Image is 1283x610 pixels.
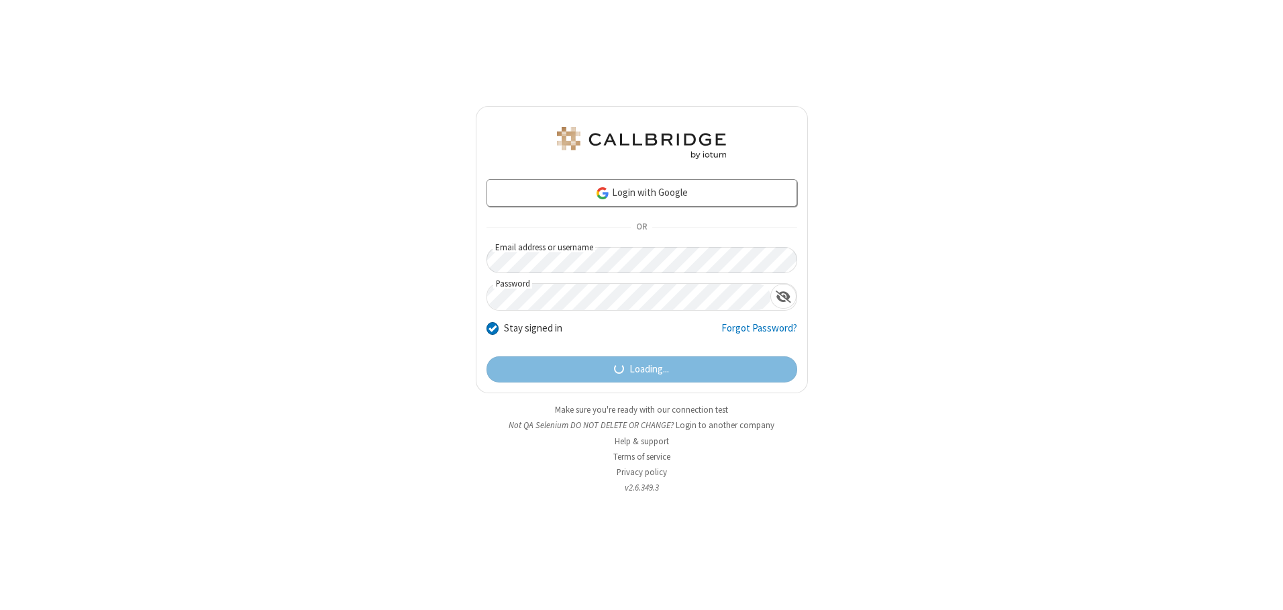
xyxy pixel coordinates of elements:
a: Help & support [615,436,669,447]
div: Show password [770,284,797,309]
button: Loading... [486,356,797,383]
span: Loading... [629,362,669,377]
input: Password [487,284,770,310]
li: Not QA Selenium DO NOT DELETE OR CHANGE? [476,419,808,431]
li: v2.6.349.3 [476,481,808,494]
a: Forgot Password? [721,321,797,346]
label: Stay signed in [504,321,562,336]
a: Login with Google [486,179,797,206]
span: OR [631,217,652,236]
img: QA Selenium DO NOT DELETE OR CHANGE [554,127,729,159]
button: Login to another company [676,419,774,431]
img: google-icon.png [595,186,610,201]
a: Make sure you're ready with our connection test [555,404,728,415]
a: Privacy policy [617,466,667,478]
input: Email address or username [486,247,797,273]
a: Terms of service [613,451,670,462]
